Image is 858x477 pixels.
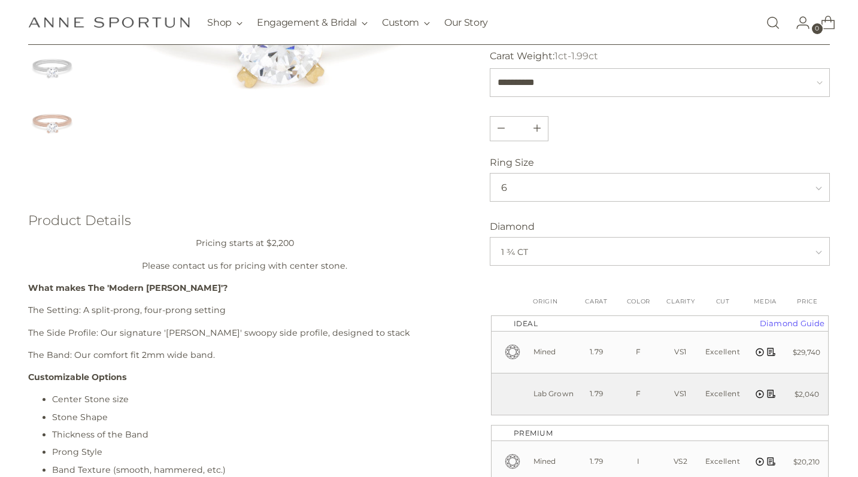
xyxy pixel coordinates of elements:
button: Diamond Guide [760,316,825,331]
div: cut [702,297,744,306]
p: The Side Profile: Our signature '[PERSON_NAME]' swoopy side profile, designed to stack [28,327,461,339]
label: Mined [533,453,575,470]
p: The Setting: A split-prong, four-prong setting [28,304,461,317]
label: VS1 [660,332,702,373]
div: origin [533,297,575,306]
div: clarity [660,297,702,306]
li: Thickness of the Band [52,429,461,441]
label: Excellent [702,332,744,373]
span: 6 [501,174,811,202]
div: price [786,297,829,306]
div: PREMIUM [504,426,553,440]
strong: What makes The 'Modern [PERSON_NAME]'? [28,282,228,293]
label: Carat Weight: [490,49,598,63]
div: media [744,297,787,306]
li: Center Stone size [52,393,461,406]
div: IDEAL [504,316,538,331]
li: Band Texture (smooth, hammered, etc.) [52,464,461,476]
img: svg%3E [755,454,765,469]
a: Go to the account page [786,11,810,35]
label: Mined [533,344,575,360]
img: svg%3E [755,345,765,360]
div: color [617,297,660,306]
img: svg%3E [766,457,776,466]
img: svg%3E [755,387,765,402]
button: Change image to image 6 [28,99,76,147]
button: Add product quantity [490,117,512,141]
button: Custom [382,10,430,36]
button: Subtract product quantity [526,117,548,141]
span: $2,040 [795,373,819,415]
h3: Product Details [28,213,461,228]
button: Change image to image 5 [28,44,76,92]
span: 1ct-1.99ct [554,50,598,62]
p: The Band: Our comfort fit 2mm wide band. [28,349,461,361]
a: Open search modal [761,11,785,35]
input: Product quantity [505,117,533,141]
p: Pricing starts at $2,200 [28,237,461,250]
label: 1.79 [575,332,617,373]
img: svg%3E [766,347,776,357]
label: Excellent [702,373,744,415]
label: F [617,332,659,373]
li: Stone Shape [52,411,461,424]
img: svg%3E [766,389,776,399]
label: Lab Grown [533,385,575,402]
strong: Customizable Options [28,372,127,382]
a: Anne Sportun Fine Jewellery [28,17,190,28]
label: VS1 [660,373,702,415]
button: Engagement & Bridal [257,10,368,36]
div: carat [575,297,618,306]
button: Shop [207,10,242,36]
label: F [617,373,659,415]
a: Our Story [444,10,488,36]
p: Ring Size [490,156,830,170]
label: 1.79 [575,373,617,415]
li: Prong Style [52,446,461,458]
span: 1 ¾ CT [501,238,811,266]
span: $29,740 [793,332,820,373]
a: Open cart modal [811,11,835,35]
span: 0 [812,23,823,34]
p: Please contact us for pricing with center stone. [28,260,461,272]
